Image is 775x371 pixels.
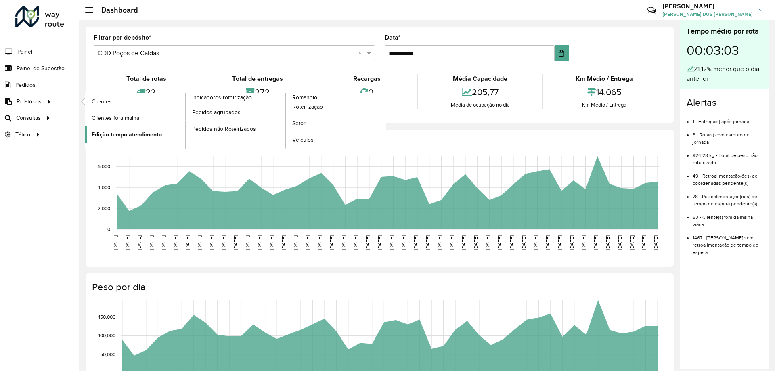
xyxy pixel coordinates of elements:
text: [DATE] [161,235,166,250]
span: Romaneio [292,93,317,102]
text: [DATE] [245,235,250,250]
text: [DATE] [413,235,418,250]
text: [DATE] [305,235,310,250]
div: Média de ocupação no dia [420,101,540,109]
span: Pedidos [15,81,36,89]
div: 21,12% menor que o dia anterior [687,64,762,84]
h3: [PERSON_NAME] [662,2,753,10]
text: [DATE] [365,235,370,250]
text: 6,000 [98,164,110,169]
div: Recargas [318,74,415,84]
span: Veículos [292,136,314,144]
text: [DATE] [425,235,430,250]
text: [DATE] [593,235,598,250]
div: 0 [318,84,415,101]
span: Clientes [92,97,112,106]
text: 0 [107,226,110,232]
text: [DATE] [569,235,574,250]
text: [DATE] [389,235,394,250]
div: 205,77 [420,84,540,101]
button: Choose Date [555,45,569,61]
text: [DATE] [605,235,610,250]
text: [DATE] [401,235,406,250]
label: Data [385,33,401,42]
div: Total de entregas [201,74,313,84]
text: [DATE] [293,235,298,250]
text: [DATE] [173,235,178,250]
li: 49 - Retroalimentação(ões) de coordenadas pendente(s) [693,166,762,187]
span: Painel [17,48,32,56]
text: [DATE] [353,235,358,250]
text: 100,000 [98,333,115,338]
span: Roteirização [292,103,323,111]
text: [DATE] [509,235,514,250]
span: [PERSON_NAME] DOS [PERSON_NAME] [662,10,753,18]
span: Indicadores roteirização [192,93,252,102]
text: [DATE] [641,235,646,250]
li: 1 - Entrega(s) após jornada [693,112,762,125]
a: Indicadores roteirização [85,93,286,149]
a: Setor [286,115,386,132]
a: Edição tempo atendimento [85,126,185,143]
li: 3 - Rota(s) com estouro de jornada [693,125,762,146]
div: 22 [96,84,197,101]
div: Km Médio / Entrega [545,74,664,84]
a: Romaneio [186,93,386,149]
text: [DATE] [497,235,502,250]
li: 63 - Cliente(s) fora da malha viária [693,208,762,228]
text: [DATE] [461,235,466,250]
div: Total de rotas [96,74,197,84]
text: [DATE] [581,235,586,250]
h2: Dashboard [93,6,138,15]
text: [DATE] [377,235,382,250]
text: [DATE] [521,235,526,250]
text: [DATE] [653,235,658,250]
text: [DATE] [473,235,478,250]
span: Setor [292,119,306,128]
li: 1467 - [PERSON_NAME] sem retroalimentação de tempo de espera [693,228,762,256]
span: Clientes fora malha [92,114,139,122]
text: [DATE] [449,235,454,250]
text: [DATE] [629,235,635,250]
span: Clear all [358,48,365,58]
text: 2,000 [98,205,110,211]
text: [DATE] [113,235,118,250]
text: [DATE] [221,235,226,250]
text: [DATE] [209,235,214,250]
a: Veículos [286,132,386,148]
text: [DATE] [197,235,202,250]
span: Pedidos agrupados [192,108,241,117]
text: [DATE] [125,235,130,250]
text: 50,000 [100,352,115,357]
text: [DATE] [185,235,190,250]
text: [DATE] [617,235,622,250]
text: [DATE] [281,235,286,250]
div: 00:03:03 [687,37,762,64]
text: [DATE] [341,235,346,250]
h4: Peso por dia [92,281,666,293]
a: Contato Rápido [643,2,660,19]
label: Filtrar por depósito [94,33,151,42]
text: 4,000 [98,184,110,190]
div: Tempo médio por rota [687,26,762,37]
span: Painel de Sugestão [17,64,65,73]
text: [DATE] [557,235,562,250]
a: Roteirização [286,99,386,115]
text: 150,000 [98,314,115,319]
div: Km Médio / Entrega [545,101,664,109]
span: Consultas [16,114,41,122]
text: [DATE] [485,235,490,250]
text: [DATE] [269,235,274,250]
div: 14,065 [545,84,664,101]
a: Clientes [85,93,185,109]
text: [DATE] [533,235,538,250]
a: Pedidos não Roteirizados [186,121,286,137]
span: Tático [15,130,30,139]
span: Relatórios [17,97,42,106]
div: 272 [201,84,313,101]
a: Clientes fora malha [85,110,185,126]
h4: Alertas [687,97,762,109]
li: 78 - Retroalimentação(ões) de tempo de espera pendente(s) [693,187,762,208]
text: [DATE] [545,235,550,250]
a: Pedidos agrupados [186,104,286,120]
